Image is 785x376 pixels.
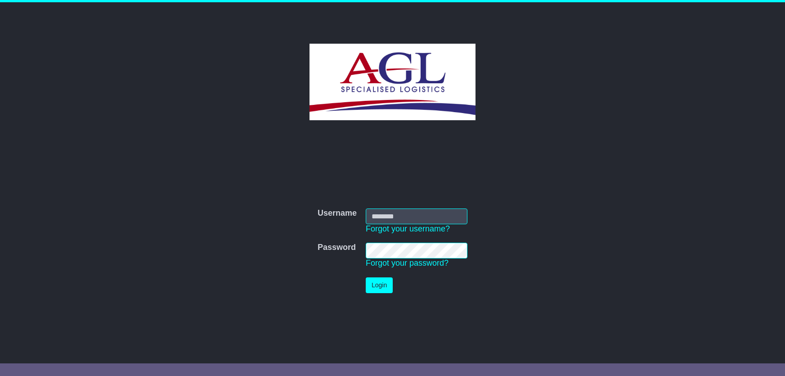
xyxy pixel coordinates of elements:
[366,277,393,293] button: Login
[366,258,449,267] a: Forgot your password?
[366,224,450,233] a: Forgot your username?
[310,44,475,120] img: AGL SPECIALISED LOGISTICS
[318,208,357,218] label: Username
[318,243,356,253] label: Password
